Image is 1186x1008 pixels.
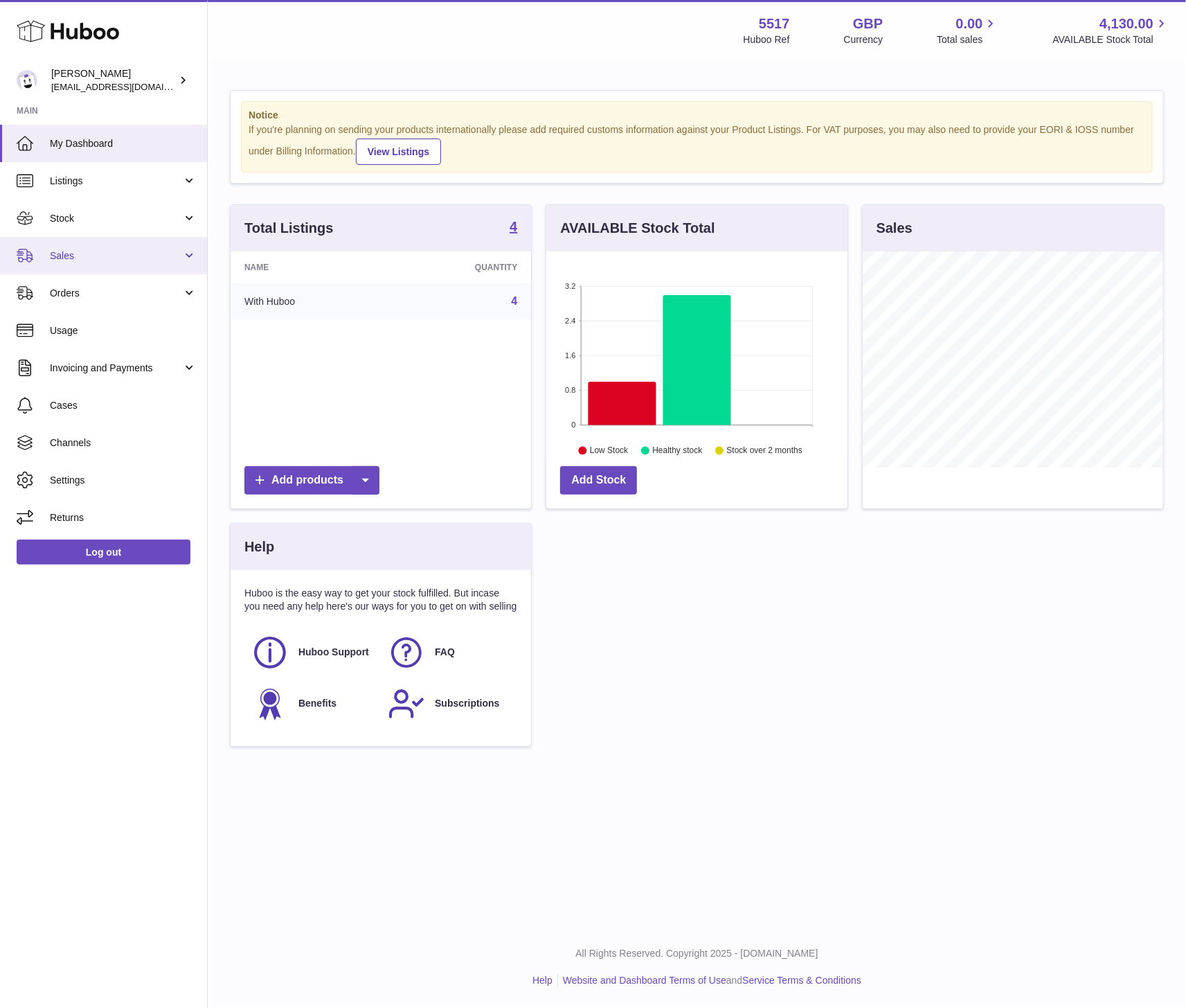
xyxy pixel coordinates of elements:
text: 0.8 [566,386,576,394]
p: Huboo is the easy way to get your stock fulfilled. But incase you need any help here's our ways f... [244,587,517,613]
span: 0.00 [956,15,983,33]
span: My Dashboard [50,137,197,150]
h3: Sales [877,219,913,238]
span: Sales [50,249,182,263]
a: Service Terms & Conditions [742,975,861,986]
a: Subscriptions [388,685,510,723]
p: All Rights Reserved. Copyright 2025 - [DOMAIN_NAME] [219,947,1175,960]
span: FAQ [435,646,455,659]
a: Benefits [251,685,374,723]
span: Listings [50,175,182,188]
div: Huboo Ref [744,33,790,46]
a: Huboo Support [251,634,374,671]
strong: 5517 [759,15,790,33]
text: Low Stock [590,445,629,455]
th: Name [231,251,389,283]
a: Log out [17,540,190,565]
td: With Huboo [231,283,389,319]
span: Subscriptions [435,697,499,710]
span: Usage [50,324,197,337]
text: 3.2 [566,282,576,290]
h3: AVAILABLE Stock Total [560,219,715,238]
div: [PERSON_NAME] [51,67,176,94]
text: Healthy stock [653,445,703,455]
span: Benefits [298,697,336,710]
strong: 4 [510,220,517,233]
span: Huboo Support [298,646,369,659]
div: Currency [844,33,883,46]
span: Settings [50,474,197,487]
a: 0.00 Total sales [937,15,998,46]
a: 4,130.00 AVAILABLE Stock Total [1052,15,1169,46]
th: Quantity [389,251,531,283]
a: Help [532,975,552,986]
a: Website and Dashboard Terms of Use [563,975,726,986]
span: [EMAIL_ADDRESS][DOMAIN_NAME] [51,81,204,92]
span: Returns [50,511,197,524]
a: Add Stock [560,466,637,495]
text: Stock over 2 months [727,445,802,455]
span: Orders [50,287,182,300]
span: AVAILABLE Stock Total [1052,33,1169,46]
a: 4 [510,220,517,236]
div: If you're planning on sending your products internationally please add required customs informati... [249,123,1145,165]
strong: Notice [249,109,1145,122]
li: and [558,974,861,987]
span: Cases [50,399,197,412]
text: 0 [572,421,576,429]
a: Add products [244,466,379,495]
span: Stock [50,212,182,225]
strong: GBP [853,15,883,33]
span: Invoicing and Payments [50,362,182,375]
h3: Total Listings [244,219,334,238]
a: View Listings [356,139,441,165]
a: FAQ [388,634,510,671]
span: 4,130.00 [1099,15,1153,33]
a: 4 [511,295,517,307]
text: 1.6 [566,351,576,360]
span: Total sales [937,33,998,46]
h3: Help [244,538,274,556]
text: 2.4 [566,317,576,325]
span: Channels [50,436,197,450]
img: alessiavanzwolle@hotmail.com [17,70,37,91]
